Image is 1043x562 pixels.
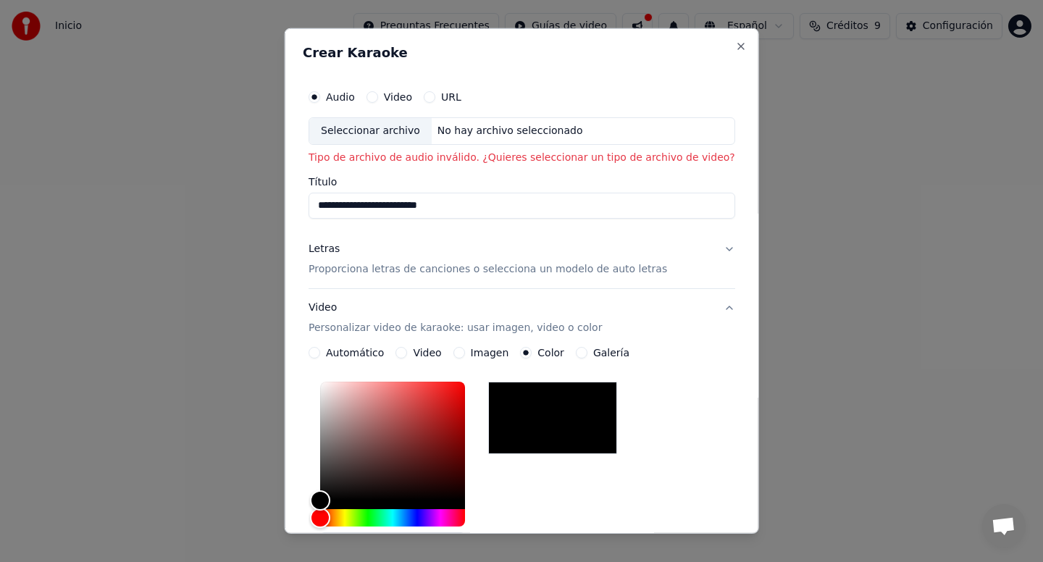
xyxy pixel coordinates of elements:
[309,177,735,187] label: Título
[309,230,735,288] button: LetrasProporciona letras de canciones o selecciona un modelo de auto letras
[431,124,588,138] div: No hay archivo seleccionado
[441,92,461,102] label: URL
[309,118,432,144] div: Seleccionar archivo
[470,348,508,358] label: Imagen
[309,301,602,335] div: Video
[309,262,667,277] p: Proporciona letras de canciones o selecciona un modelo de auto letras
[309,242,340,256] div: Letras
[320,382,465,500] div: Color
[303,46,741,59] h2: Crear Karaoke
[537,348,564,358] label: Color
[593,348,629,358] label: Galería
[326,348,384,358] label: Automático
[309,151,735,165] p: Tipo de archivo de audio inválido. ¿Quieres seleccionar un tipo de archivo de video?
[309,289,735,347] button: VideoPersonalizar video de karaoke: usar imagen, video o color
[320,509,465,527] div: Hue
[309,321,602,335] p: Personalizar video de karaoke: usar imagen, video o color
[383,92,411,102] label: Video
[326,92,355,102] label: Audio
[413,348,441,358] label: Video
